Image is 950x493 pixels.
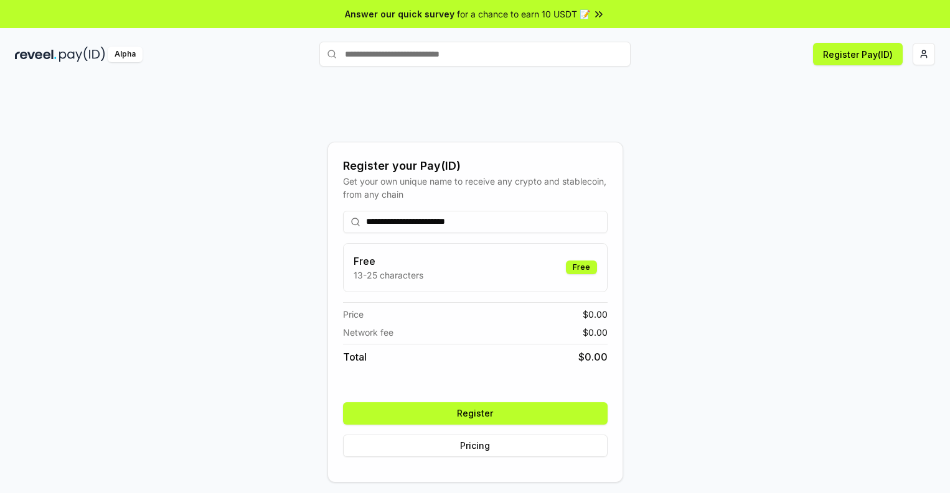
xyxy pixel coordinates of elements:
[583,308,608,321] span: $ 0.00
[343,157,608,175] div: Register your Pay(ID)
[566,260,597,274] div: Free
[343,402,608,425] button: Register
[343,435,608,457] button: Pricing
[583,326,608,339] span: $ 0.00
[343,175,608,201] div: Get your own unique name to receive any crypto and stablecoin, from any chain
[59,47,105,62] img: pay_id
[15,47,57,62] img: reveel_dark
[343,308,364,321] span: Price
[345,7,454,21] span: Answer our quick survey
[813,43,903,65] button: Register Pay(ID)
[343,349,367,364] span: Total
[354,269,423,282] p: 13-25 characters
[343,326,393,339] span: Network fee
[578,349,608,364] span: $ 0.00
[108,47,143,62] div: Alpha
[457,7,590,21] span: for a chance to earn 10 USDT 📝
[354,254,423,269] h3: Free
